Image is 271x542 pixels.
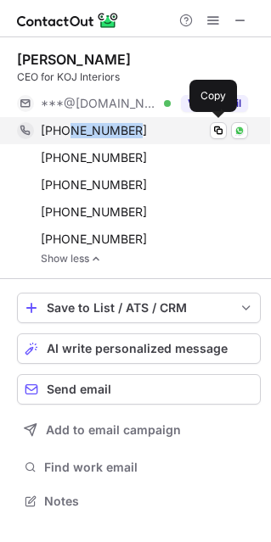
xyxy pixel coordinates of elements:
[41,150,147,165] span: [PHONE_NUMBER]
[17,374,261,405] button: Send email
[47,301,231,315] div: Save to List / ATS / CRM
[41,177,147,193] span: [PHONE_NUMBER]
[234,126,245,136] img: Whatsapp
[17,70,261,85] div: CEO for KOJ Interiors
[17,10,119,31] img: ContactOut v5.3.10
[47,383,111,396] span: Send email
[44,494,254,509] span: Notes
[17,51,131,68] div: ‏[PERSON_NAME]‏
[47,342,228,355] span: AI write personalized message
[17,293,261,323] button: save-profile-one-click
[17,455,261,479] button: Find work email
[91,253,101,265] img: -
[17,415,261,445] button: Add to email campaign
[17,333,261,364] button: AI write personalized message
[44,460,254,475] span: Find work email
[46,423,181,437] span: Add to email campaign
[17,489,261,513] button: Notes
[181,95,248,112] button: Reveal Button
[41,204,147,220] span: [PHONE_NUMBER]
[41,253,261,265] a: Show less
[41,232,147,247] span: [PHONE_NUMBER]
[41,123,147,138] span: [PHONE_NUMBER]
[41,96,158,111] span: ***@[DOMAIN_NAME]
